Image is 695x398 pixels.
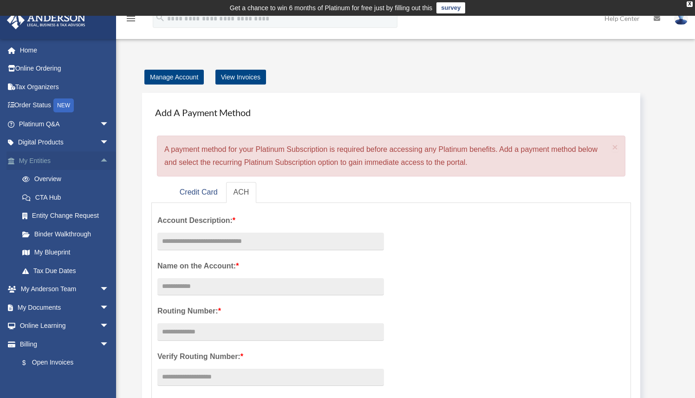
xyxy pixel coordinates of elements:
[157,214,384,227] label: Account Description:
[4,11,88,29] img: Anderson Advisors Platinum Portal
[151,102,631,123] h4: Add A Payment Method
[13,243,123,262] a: My Blueprint
[612,142,618,152] span: ×
[100,115,118,134] span: arrow_drop_down
[13,225,123,243] a: Binder Walkthrough
[13,261,123,280] a: Tax Due Dates
[215,70,266,85] a: View Invoices
[6,115,123,133] a: Platinum Q&Aarrow_drop_down
[6,41,123,59] a: Home
[6,298,123,317] a: My Documentsarrow_drop_down
[144,70,204,85] a: Manage Account
[6,151,123,170] a: My Entitiesarrow_drop_up
[674,12,688,25] img: User Pic
[13,207,123,225] a: Entity Change Request
[53,98,74,112] div: NEW
[6,317,123,335] a: Online Learningarrow_drop_down
[13,188,123,207] a: CTA Hub
[125,13,136,24] i: menu
[157,260,384,273] label: Name on the Account:
[157,350,384,363] label: Verify Routing Number:
[6,96,123,115] a: Order StatusNEW
[226,182,257,203] a: ACH
[6,133,123,152] a: Digital Productsarrow_drop_down
[6,78,123,96] a: Tax Organizers
[172,182,225,203] a: Credit Card
[230,2,433,13] div: Get a chance to win 6 months of Platinum for free just by filling out this
[13,170,123,189] a: Overview
[13,353,123,372] a: $Open Invoices
[436,2,465,13] a: survey
[125,16,136,24] a: menu
[100,317,118,336] span: arrow_drop_down
[100,298,118,317] span: arrow_drop_down
[157,136,625,176] div: A payment method for your Platinum Subscription is required before accessing any Platinum benefit...
[6,280,123,299] a: My Anderson Teamarrow_drop_down
[27,357,32,369] span: $
[157,305,384,318] label: Routing Number:
[100,151,118,170] span: arrow_drop_up
[100,280,118,299] span: arrow_drop_down
[100,335,118,354] span: arrow_drop_down
[687,1,693,7] div: close
[612,142,618,152] button: Close
[6,335,123,353] a: Billingarrow_drop_down
[100,133,118,152] span: arrow_drop_down
[155,13,165,23] i: search
[6,59,123,78] a: Online Ordering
